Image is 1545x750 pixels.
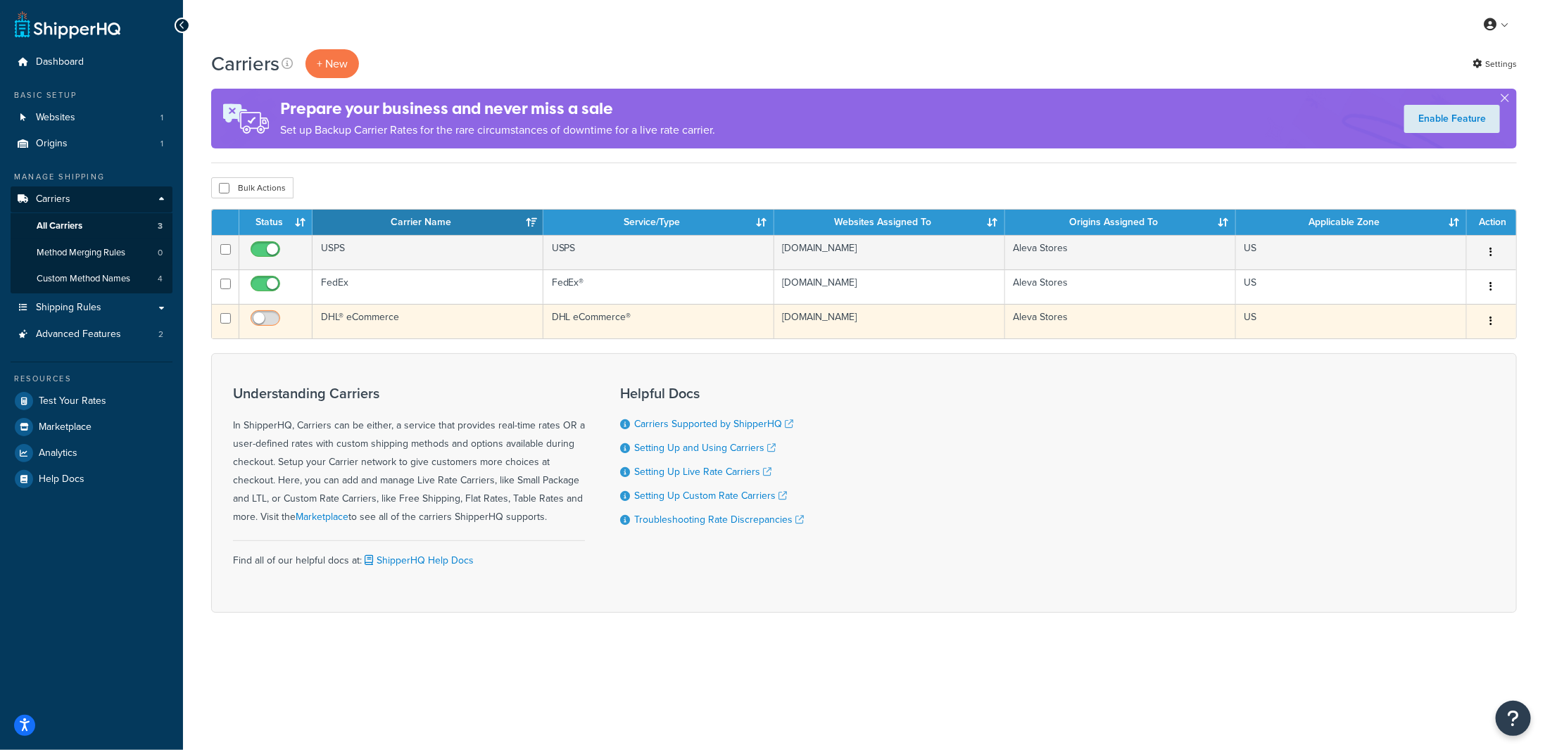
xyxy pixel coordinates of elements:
[11,186,172,293] li: Carriers
[11,240,172,266] a: Method Merging Rules 0
[280,97,715,120] h4: Prepare your business and never miss a sale
[158,329,163,341] span: 2
[39,421,92,433] span: Marketplace
[543,210,774,235] th: Service/Type: activate to sort column ascending
[280,120,715,140] p: Set up Backup Carrier Rates for the rare circumstances of downtime for a live rate carrier.
[11,322,172,348] li: Advanced Features
[11,266,172,292] a: Custom Method Names 4
[39,473,84,485] span: Help Docs
[11,213,172,239] li: All Carriers
[1236,235,1467,269] td: US
[11,373,172,385] div: Resources
[1467,210,1516,235] th: Action
[313,269,543,304] td: FedEx
[11,171,172,183] div: Manage Shipping
[15,11,120,39] a: ShipperHQ Home
[296,509,348,524] a: Marketplace
[11,213,172,239] a: All Carriers 3
[313,304,543,338] td: DHL® eCommerce
[211,89,280,148] img: ad-rules-rateshop-fe6ec290ccb7230408bd80ed9643f0289d75e0ffd9eb532fc0e269fcd187b520.png
[634,464,771,479] a: Setting Up Live Rate Carriers
[362,553,474,568] a: ShipperHQ Help Docs
[774,269,1005,304] td: [DOMAIN_NAME]
[634,512,804,527] a: Troubleshooting Rate Discrepancies
[774,235,1005,269] td: [DOMAIN_NAME]
[1005,269,1236,304] td: Aleva Stores
[11,322,172,348] a: Advanced Features 2
[11,466,172,492] a: Help Docs
[233,540,585,570] div: Find all of our helpful docs at:
[37,247,125,259] span: Method Merging Rules
[11,49,172,75] a: Dashboard
[11,295,172,321] a: Shipping Rules
[11,186,172,212] a: Carriers
[1236,269,1467,304] td: US
[11,266,172,292] li: Custom Method Names
[1005,235,1236,269] td: Aleva Stores
[36,138,68,150] span: Origins
[543,235,774,269] td: USPS
[305,49,359,78] button: + New
[239,210,312,235] th: Status: activate to sort column ascending
[543,269,774,304] td: FedEx®
[313,235,543,269] td: USPS
[1236,210,1467,235] th: Applicable Zone: activate to sort column ascending
[11,89,172,101] div: Basic Setup
[11,388,172,414] a: Test Your Rates
[620,386,804,401] h3: Helpful Docs
[211,177,294,198] button: Bulk Actions
[774,210,1005,235] th: Websites Assigned To: activate to sort column ascending
[160,112,163,124] span: 1
[233,386,585,526] div: In ShipperHQ, Carriers can be either, a service that provides real-time rates OR a user-defined r...
[313,210,543,235] th: Carrier Name: activate to sort column ascending
[39,447,77,459] span: Analytics
[1005,304,1236,338] td: Aleva Stores
[11,105,172,131] a: Websites 1
[211,50,279,77] h1: Carriers
[11,240,172,266] li: Method Merging Rules
[36,302,101,314] span: Shipping Rules
[37,273,130,285] span: Custom Method Names
[1473,54,1517,74] a: Settings
[1236,304,1467,338] td: US
[11,131,172,157] li: Origins
[634,417,793,431] a: Carriers Supported by ShipperHQ
[1005,210,1236,235] th: Origins Assigned To: activate to sort column ascending
[634,440,776,455] a: Setting Up and Using Carriers
[774,304,1005,338] td: [DOMAIN_NAME]
[11,440,172,466] a: Analytics
[1404,105,1500,133] a: Enable Feature
[11,131,172,157] a: Origins 1
[1496,701,1531,736] button: Open Resource Center
[36,329,121,341] span: Advanced Features
[233,386,585,401] h3: Understanding Carriers
[36,112,75,124] span: Websites
[36,193,70,205] span: Carriers
[634,488,787,503] a: Setting Up Custom Rate Carriers
[37,220,82,232] span: All Carriers
[158,220,163,232] span: 3
[543,304,774,338] td: DHL eCommerce®
[39,395,106,407] span: Test Your Rates
[11,105,172,131] li: Websites
[158,273,163,285] span: 4
[11,414,172,440] a: Marketplace
[36,56,84,68] span: Dashboard
[158,247,163,259] span: 0
[160,138,163,150] span: 1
